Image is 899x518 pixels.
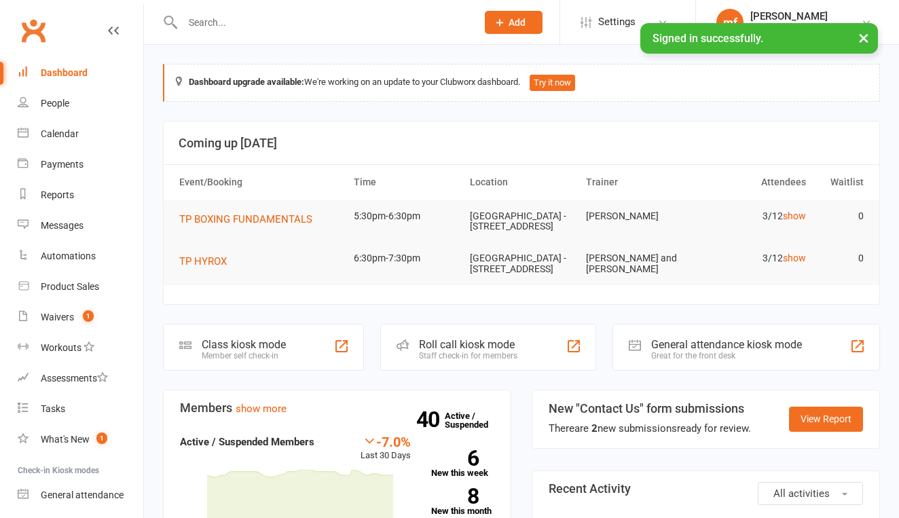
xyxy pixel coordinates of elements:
[696,200,812,232] td: 3/12
[773,487,830,500] span: All activities
[18,58,143,88] a: Dashboard
[41,373,108,384] div: Assessments
[18,272,143,302] a: Product Sales
[653,32,763,45] span: Signed in successfully.
[750,22,831,35] div: Tama Performance
[18,210,143,241] a: Messages
[549,482,863,496] h3: Recent Activity
[41,434,90,445] div: What's New
[18,424,143,455] a: What's New1
[716,9,744,36] div: mf
[812,165,870,200] th: Waitlist
[416,409,445,430] strong: 40
[179,211,322,227] button: TP BOXING FUNDAMENTALS
[361,434,411,463] div: Last 30 Days
[851,23,876,52] button: ×
[348,242,464,274] td: 6:30pm-7:30pm
[179,253,236,270] button: TP HYROX
[18,119,143,149] a: Calendar
[41,98,69,109] div: People
[485,11,543,34] button: Add
[18,363,143,394] a: Assessments
[16,14,50,48] a: Clubworx
[18,480,143,511] a: General attendance kiosk mode
[41,312,74,322] div: Waivers
[419,338,517,351] div: Roll call kiosk mode
[789,407,863,431] a: View Report
[41,251,96,261] div: Automations
[348,200,464,232] td: 5:30pm-6:30pm
[180,436,314,448] strong: Active / Suspended Members
[361,434,411,449] div: -7.0%
[509,17,526,28] span: Add
[179,13,467,32] input: Search...
[41,489,124,500] div: General attendance
[758,482,863,505] button: All activities
[750,10,831,22] div: [PERSON_NAME]
[163,64,880,102] div: We're working on an update to your Clubworx dashboard.
[179,213,312,225] span: TP BOXING FUNDAMENTALS
[812,242,870,274] td: 0
[783,253,806,263] a: show
[812,200,870,232] td: 0
[598,7,636,37] span: Settings
[202,338,286,351] div: Class kiosk mode
[419,351,517,360] div: Staff check-in for members
[530,75,575,91] button: Try it now
[783,210,806,221] a: show
[189,77,304,87] strong: Dashboard upgrade available:
[41,159,84,170] div: Payments
[431,486,479,506] strong: 8
[696,165,812,200] th: Attendees
[464,200,580,243] td: [GEOGRAPHIC_DATA] - [STREET_ADDRESS]
[41,189,74,200] div: Reports
[651,351,802,360] div: Great for the front desk
[41,342,81,353] div: Workouts
[580,242,696,285] td: [PERSON_NAME] and [PERSON_NAME]
[464,242,580,285] td: [GEOGRAPHIC_DATA] - [STREET_ADDRESS]
[96,432,107,444] span: 1
[41,403,65,414] div: Tasks
[464,165,580,200] th: Location
[18,88,143,119] a: People
[18,241,143,272] a: Automations
[651,338,802,351] div: General attendance kiosk mode
[696,242,812,274] td: 3/12
[431,450,494,477] a: 6New this week
[173,165,348,200] th: Event/Booking
[18,394,143,424] a: Tasks
[41,220,84,231] div: Messages
[83,310,94,322] span: 1
[202,351,286,360] div: Member self check-in
[348,165,464,200] th: Time
[41,281,99,292] div: Product Sales
[179,255,227,267] span: TP HYROX
[41,67,88,78] div: Dashboard
[41,128,79,139] div: Calendar
[180,401,494,415] h3: Members
[236,403,287,415] a: show more
[431,488,494,515] a: 8New this month
[445,401,504,439] a: 40Active / Suspended
[591,422,598,434] strong: 2
[549,402,751,415] h3: New "Contact Us" form submissions
[549,420,751,437] div: There are new submissions ready for review.
[18,333,143,363] a: Workouts
[580,200,696,232] td: [PERSON_NAME]
[580,165,696,200] th: Trainer
[18,149,143,180] a: Payments
[179,136,864,150] h3: Coming up [DATE]
[18,302,143,333] a: Waivers 1
[431,448,479,468] strong: 6
[18,180,143,210] a: Reports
